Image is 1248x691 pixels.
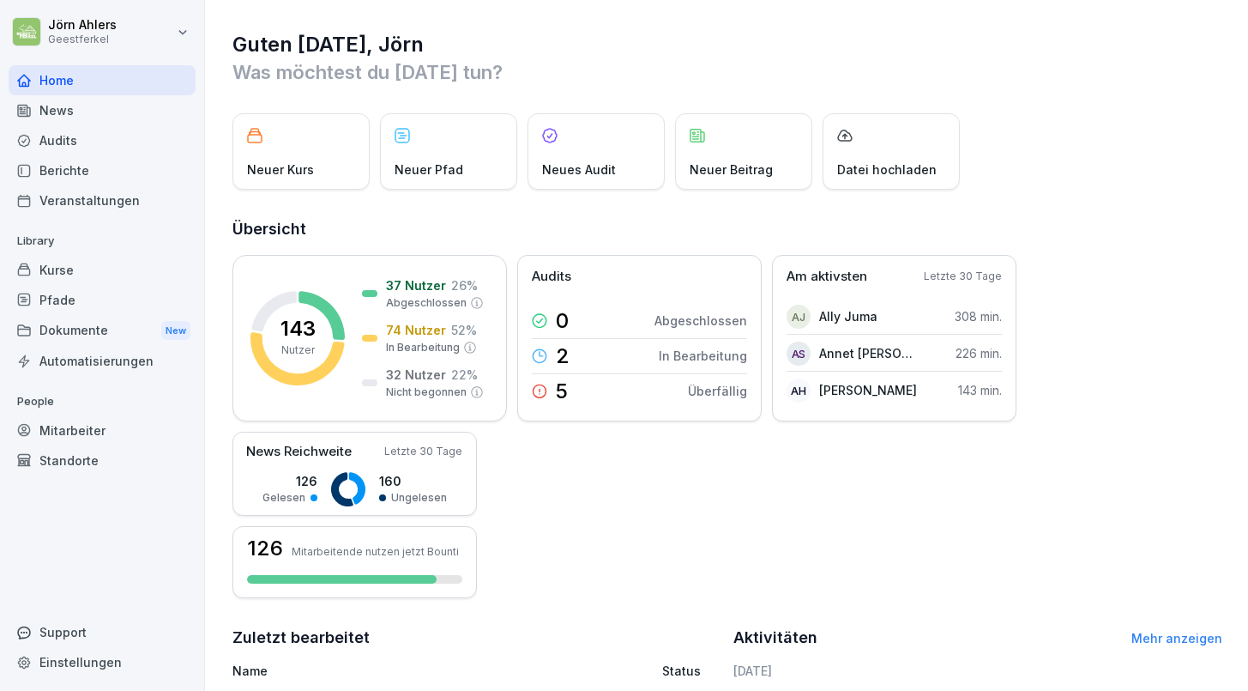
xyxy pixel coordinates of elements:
a: Berichte [9,155,196,185]
p: 5 [556,381,568,402]
p: Abgeschlossen [654,312,747,330]
p: Neuer Beitrag [690,161,773,179]
a: Einstellungen [9,647,196,677]
h3: 126 [247,538,283,559]
p: 143 min. [958,381,1002,399]
p: Überfällig [688,382,747,400]
p: Jörn Ahlers [48,18,117,33]
p: 126 [262,472,317,490]
div: New [161,321,190,341]
a: Mehr anzeigen [1131,631,1222,646]
a: Home [9,65,196,95]
p: 2 [556,346,570,367]
p: Letzte 30 Tage [384,444,462,459]
p: 143 [280,318,316,339]
p: Ally Juma [819,307,877,325]
p: Nutzer [281,342,315,358]
p: 0 [556,311,569,331]
p: Geestferkel [48,33,117,45]
h6: [DATE] [733,662,1222,680]
a: Veranstaltungen [9,185,196,215]
p: 22 % [451,366,478,384]
h2: Aktivitäten [733,626,817,650]
p: Status [662,662,701,680]
a: Standorte [9,446,196,476]
p: Was möchtest du [DATE] tun? [232,58,1222,86]
p: Letzte 30 Tage [924,269,1002,284]
p: In Bearbeitung [386,340,460,355]
div: Dokumente [9,315,196,347]
p: Ungelesen [391,490,447,506]
p: Neuer Kurs [247,161,314,179]
p: Gelesen [262,490,305,506]
a: Kurse [9,255,196,285]
p: 74 Nutzer [386,321,446,339]
a: DokumenteNew [9,315,196,347]
a: Audits [9,125,196,155]
p: 37 Nutzer [386,276,446,294]
p: Abgeschlossen [386,295,467,311]
h2: Übersicht [232,217,1222,241]
a: Pfade [9,285,196,315]
p: Nicht begonnen [386,385,467,400]
p: Neuer Pfad [395,161,463,179]
div: AH [787,379,811,403]
p: Annet [PERSON_NAME] [819,344,918,362]
p: Name [232,662,531,680]
p: Am aktivsten [787,267,867,287]
p: Neues Audit [542,161,616,179]
p: Datei hochladen [837,161,937,179]
a: News [9,95,196,125]
p: 160 [379,472,447,490]
h1: Guten [DATE], Jörn [232,31,1222,58]
p: Audits [532,267,571,287]
p: In Bearbeitung [659,347,747,365]
p: 52 % [451,321,477,339]
p: 226 min. [956,344,1002,362]
h2: Zuletzt bearbeitet [232,626,721,650]
a: Mitarbeiter [9,415,196,446]
p: Mitarbeitende nutzen jetzt Bounti [292,545,459,558]
div: Support [9,617,196,647]
div: AS [787,342,811,366]
p: [PERSON_NAME] [819,381,917,399]
p: People [9,388,196,415]
p: 308 min. [955,307,1002,325]
p: 32 Nutzer [386,366,446,384]
p: 26 % [451,276,478,294]
p: Library [9,227,196,255]
a: Automatisierungen [9,346,196,376]
div: AJ [787,305,811,329]
p: News Reichweite [246,442,352,462]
